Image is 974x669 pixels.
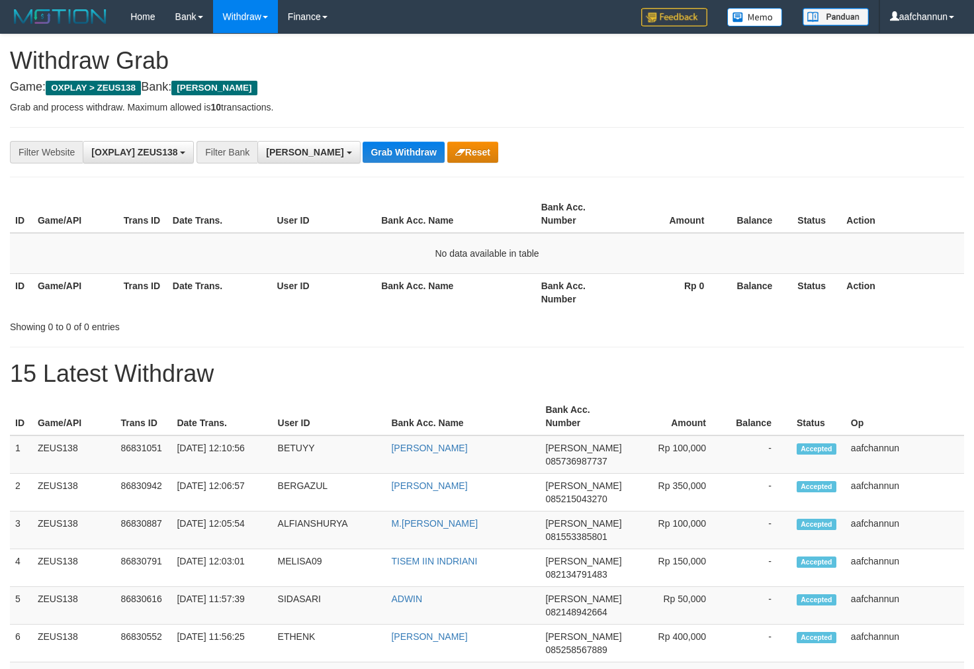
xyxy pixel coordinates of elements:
[797,481,836,492] span: Accepted
[726,587,791,625] td: -
[32,512,116,549] td: ZEUS138
[32,625,116,662] td: ZEUS138
[726,512,791,549] td: -
[726,474,791,512] td: -
[10,361,964,387] h1: 15 Latest Withdraw
[627,398,726,435] th: Amount
[627,549,726,587] td: Rp 150,000
[363,142,444,163] button: Grab Withdraw
[797,519,836,530] span: Accepted
[10,48,964,74] h1: Withdraw Grab
[545,518,621,529] span: [PERSON_NAME]
[726,625,791,662] td: -
[726,435,791,474] td: -
[627,587,726,625] td: Rp 50,000
[846,549,964,587] td: aafchannun
[627,474,726,512] td: Rp 350,000
[724,273,792,311] th: Balance
[724,195,792,233] th: Balance
[116,474,172,512] td: 86830942
[791,398,846,435] th: Status
[116,435,172,474] td: 86831051
[627,625,726,662] td: Rp 400,000
[91,147,177,157] span: [OXPLAY] ZEUS138
[257,141,360,163] button: [PERSON_NAME]
[273,474,386,512] td: BERGAZUL
[210,102,221,112] strong: 10
[391,556,477,566] a: TISEM IIN INDRIANI
[797,557,836,568] span: Accepted
[536,195,622,233] th: Bank Acc. Number
[391,594,422,604] a: ADWIN
[266,147,343,157] span: [PERSON_NAME]
[118,195,167,233] th: Trans ID
[32,195,118,233] th: Game/API
[846,435,964,474] td: aafchannun
[545,645,607,655] span: Copy 085258567889 to clipboard
[726,549,791,587] td: -
[545,480,621,491] span: [PERSON_NAME]
[792,195,841,233] th: Status
[171,81,257,95] span: [PERSON_NAME]
[46,81,141,95] span: OXPLAY > ZEUS138
[792,273,841,311] th: Status
[273,549,386,587] td: MELISA09
[545,594,621,604] span: [PERSON_NAME]
[83,141,194,163] button: [OXPLAY] ZEUS138
[391,443,467,453] a: [PERSON_NAME]
[171,587,272,625] td: [DATE] 11:57:39
[167,195,272,233] th: Date Trans.
[545,494,607,504] span: Copy 085215043270 to clipboard
[797,443,836,455] span: Accepted
[10,435,32,474] td: 1
[116,398,172,435] th: Trans ID
[10,474,32,512] td: 2
[727,8,783,26] img: Button%20Memo.svg
[376,195,535,233] th: Bank Acc. Name
[10,81,964,94] h4: Game: Bank:
[116,587,172,625] td: 86830616
[627,512,726,549] td: Rp 100,000
[10,233,964,274] td: No data available in table
[10,273,32,311] th: ID
[32,435,116,474] td: ZEUS138
[391,518,478,529] a: M.[PERSON_NAME]
[846,625,964,662] td: aafchannun
[627,435,726,474] td: Rp 100,000
[540,398,627,435] th: Bank Acc. Number
[32,398,116,435] th: Game/API
[841,195,964,233] th: Action
[273,398,386,435] th: User ID
[116,549,172,587] td: 86830791
[376,273,535,311] th: Bank Acc. Name
[32,549,116,587] td: ZEUS138
[197,141,257,163] div: Filter Bank
[116,512,172,549] td: 86830887
[391,480,467,491] a: [PERSON_NAME]
[545,531,607,542] span: Copy 081553385801 to clipboard
[171,512,272,549] td: [DATE] 12:05:54
[545,569,607,580] span: Copy 082134791483 to clipboard
[447,142,498,163] button: Reset
[10,7,111,26] img: MOTION_logo.png
[273,587,386,625] td: SIDASARI
[386,398,540,435] th: Bank Acc. Name
[273,512,386,549] td: ALFIANSHURYA
[10,625,32,662] td: 6
[32,474,116,512] td: ZEUS138
[622,195,725,233] th: Amount
[32,273,118,311] th: Game/API
[10,398,32,435] th: ID
[171,435,272,474] td: [DATE] 12:10:56
[10,587,32,625] td: 5
[846,512,964,549] td: aafchannun
[797,632,836,643] span: Accepted
[545,456,607,467] span: Copy 085736987737 to clipboard
[846,587,964,625] td: aafchannun
[846,474,964,512] td: aafchannun
[272,273,376,311] th: User ID
[171,474,272,512] td: [DATE] 12:06:57
[10,549,32,587] td: 4
[10,315,396,334] div: Showing 0 to 0 of 0 entries
[273,435,386,474] td: BETUYY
